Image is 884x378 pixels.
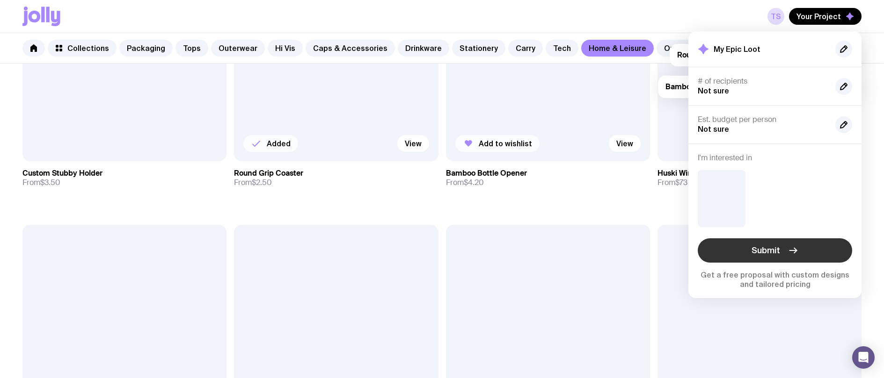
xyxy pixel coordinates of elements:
a: TS [767,8,784,25]
a: Carry [508,40,543,57]
h3: Round Grip Coaster [234,169,303,178]
a: Tops [175,40,208,57]
a: Stationery [452,40,505,57]
div: Open Intercom Messenger [852,346,875,369]
a: Outdoors [657,40,706,57]
button: Add to wishlist [455,135,540,152]
span: Collections [67,43,109,53]
h4: # of recipients [698,77,828,86]
a: Custom Stubby HolderFrom$3.50 [22,161,226,195]
span: From [22,178,60,187]
a: View [609,135,641,152]
a: Caps & Accessories [306,40,395,57]
strong: Bamboo Bottle Opener [665,82,746,92]
span: From [658,178,687,187]
a: View [397,135,429,152]
span: Add to wishlist [479,139,532,148]
button: Added [243,135,298,152]
span: From [234,178,272,187]
h4: I'm interested in [698,153,852,163]
span: $3.50 [40,178,60,187]
p: Get a free proposal with custom designs and tailored pricing [698,270,852,289]
a: Bamboo Bottle OpenerFrom$4.20 [446,161,650,195]
span: $4.20 [464,178,484,187]
span: Your Project [796,12,841,21]
button: Submit [698,238,852,263]
span: $2.50 [252,178,272,187]
span: has been added to your wishlist [665,82,854,92]
a: Drinkware [398,40,449,57]
h4: Est. budget per person [698,115,828,124]
span: $73 [675,178,687,187]
span: Not sure [698,86,729,95]
a: Hi Vis [268,40,303,57]
a: Home & Leisure [581,40,654,57]
span: From [446,178,484,187]
span: has been added to your wishlist [677,50,854,60]
h3: Custom Stubby Holder [22,169,102,178]
strong: Round Grip Coaster [677,50,746,60]
a: Tech [546,40,578,57]
a: Round Grip CoasterFrom$2.50 [234,161,438,195]
button: Your Project [789,8,862,25]
a: Outerwear [211,40,265,57]
span: Not sure [698,125,729,133]
a: Huski Wine CoolerFrom$73 [658,161,862,195]
h2: My Epic Loot [714,44,760,54]
span: Submit [752,245,780,256]
h3: Huski Wine Cooler [658,169,721,178]
span: Added [267,139,291,148]
a: Packaging [119,40,173,57]
h3: Bamboo Bottle Opener [446,169,527,178]
a: Collections [48,40,117,57]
